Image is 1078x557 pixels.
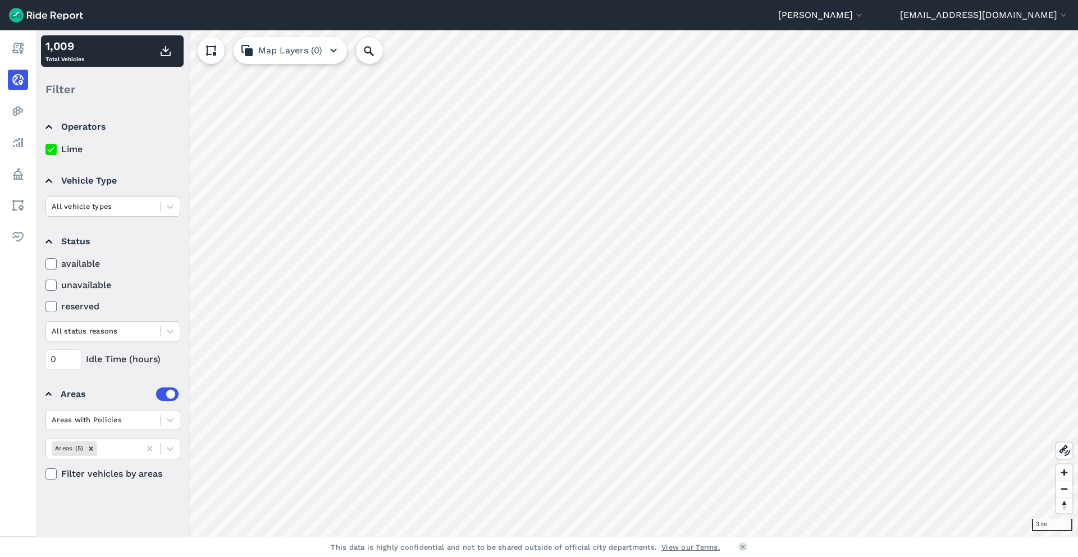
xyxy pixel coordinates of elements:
div: 3 mi [1032,519,1072,531]
input: Search Location or Vehicles [356,37,401,64]
div: Areas [61,387,179,401]
div: Areas (5) [52,441,85,455]
div: 1,009 [45,38,84,54]
a: Heatmaps [8,101,28,121]
label: reserved [45,300,180,313]
div: Idle Time (hours) [45,349,180,369]
summary: Areas [45,378,179,410]
label: Lime [45,143,180,156]
button: Reset bearing to north [1056,497,1072,513]
summary: Status [45,226,179,257]
div: Remove Areas (5) [85,441,97,455]
label: available [45,257,180,271]
summary: Vehicle Type [45,165,179,197]
button: Zoom in [1056,464,1072,481]
a: Health [8,227,28,247]
a: Realtime [8,70,28,90]
a: View our Terms. [661,542,720,553]
a: Areas [8,195,28,216]
label: Filter vehicles by areas [45,467,180,481]
button: Zoom out [1056,481,1072,497]
button: [PERSON_NAME] [778,8,865,22]
a: Policy [8,164,28,184]
div: Total Vehicles [45,38,84,65]
button: Map Layers (0) [234,37,347,64]
label: unavailable [45,278,180,292]
button: [EMAIL_ADDRESS][DOMAIN_NAME] [900,8,1069,22]
a: Report [8,38,28,58]
a: Analyze [8,133,28,153]
img: Ride Report [9,8,83,22]
canvas: Map [36,30,1078,537]
div: Filter [41,72,184,107]
summary: Operators [45,111,179,143]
